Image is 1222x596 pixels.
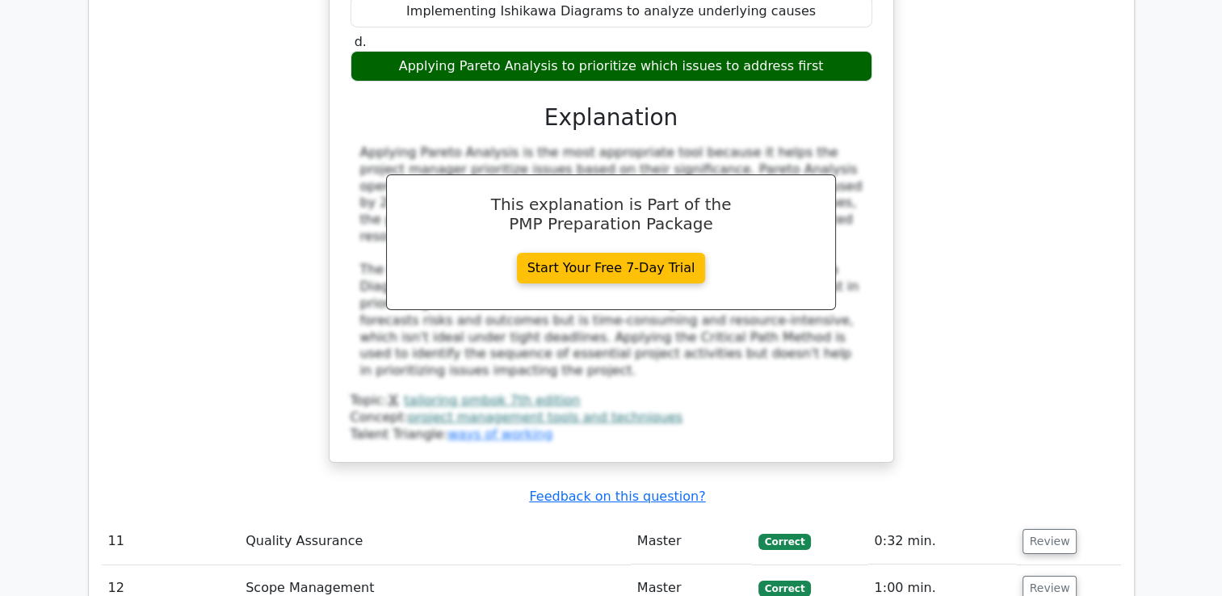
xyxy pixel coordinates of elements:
[360,104,863,132] h3: Explanation
[355,34,367,49] span: d.
[351,51,872,82] div: Applying Pareto Analysis to prioritize which issues to address first
[447,426,552,442] a: ways of working
[102,518,240,565] td: 11
[360,145,863,380] div: Applying Pareto Analysis is the most appropriate tool because it helps the project manager priori...
[351,409,872,426] div: Concept:
[408,409,682,425] a: project management tools and techniques
[1023,529,1077,554] button: Review
[351,392,872,443] div: Talent Triangle:
[631,518,752,565] td: Master
[404,392,580,408] a: tailoring pmbok 7th edition
[517,253,706,283] a: Start Your Free 7-Day Trial
[351,392,872,409] div: Topic:
[239,518,631,565] td: Quality Assurance
[758,534,811,550] span: Correct
[867,518,1015,565] td: 0:32 min.
[529,489,705,504] a: Feedback on this question?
